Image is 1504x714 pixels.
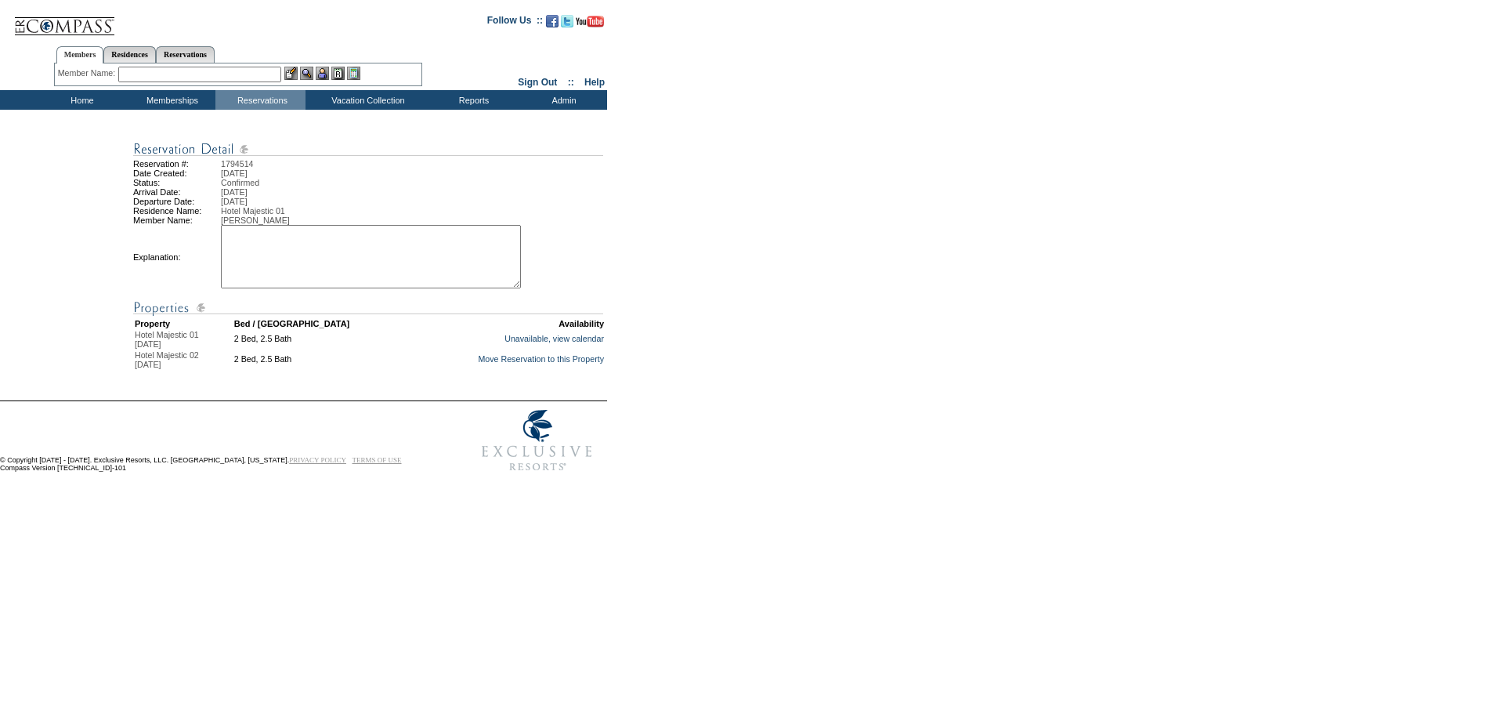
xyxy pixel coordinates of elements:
[133,169,221,178] td: Date Created:
[487,13,543,32] td: Follow Us ::
[331,67,345,80] img: Reservations
[234,319,410,328] td: Bed / [GEOGRAPHIC_DATA]
[221,197,248,206] span: [DATE]
[561,20,573,29] a: Follow us on Twitter
[221,169,248,178] span: [DATE]
[234,330,410,349] td: 2 Bed, 2.5 Bath
[133,298,603,317] img: Reservation Detail
[135,330,233,339] div: Hotel Majestic 01
[215,90,305,110] td: Reservations
[133,197,221,206] td: Departure Date:
[221,187,248,197] span: [DATE]
[576,16,604,27] img: Subscribe to our YouTube Channel
[576,20,604,29] a: Subscribe to our YouTube Channel
[347,67,360,80] img: b_calculator.gif
[58,67,118,80] div: Member Name:
[546,15,559,27] img: Become our fan on Facebook
[300,67,313,80] img: View
[135,339,161,349] span: [DATE]
[518,77,557,88] a: Sign Out
[478,354,604,364] a: Move Reservation to this Property
[125,90,215,110] td: Memberships
[13,4,115,36] img: Compass Home
[135,360,161,369] span: [DATE]
[234,350,410,369] td: 2 Bed, 2.5 Bath
[517,90,607,110] td: Admin
[221,206,285,216] span: Hotel Majestic 01
[103,46,156,63] a: Residences
[289,456,346,464] a: PRIVACY POLICY
[135,319,233,328] td: Property
[56,46,104,63] a: Members
[35,90,125,110] td: Home
[568,77,574,88] span: ::
[133,216,221,225] td: Member Name:
[133,159,221,169] td: Reservation #:
[561,15,573,27] img: Follow us on Twitter
[133,187,221,197] td: Arrival Date:
[584,77,605,88] a: Help
[427,90,517,110] td: Reports
[135,350,233,360] div: Hotel Majestic 02
[221,216,290,225] span: [PERSON_NAME]
[133,140,603,159] img: Reservation Detail
[316,67,329,80] img: Impersonate
[221,159,254,169] span: 1794514
[467,401,607,480] img: Exclusive Resorts
[546,20,559,29] a: Become our fan on Facebook
[133,225,221,288] td: Explanation:
[221,178,259,187] span: Confirmed
[284,67,298,80] img: b_edit.gif
[352,456,402,464] a: TERMS OF USE
[412,319,604,328] td: Availability
[504,334,604,343] a: Unavailable, view calendar
[156,46,215,63] a: Reservations
[133,178,221,187] td: Status:
[305,90,427,110] td: Vacation Collection
[133,206,221,216] td: Residence Name:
